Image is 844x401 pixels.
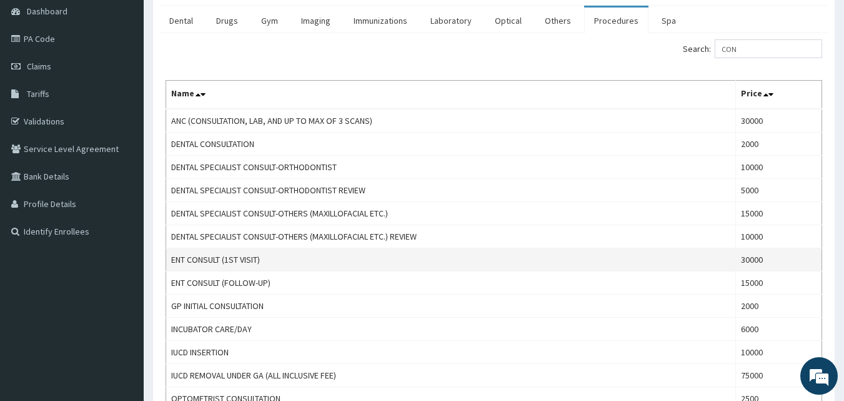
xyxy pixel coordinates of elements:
[736,248,822,272] td: 30000
[251,8,288,34] a: Gym
[166,318,736,341] td: INCUBATOR CARE/DAY
[736,318,822,341] td: 6000
[166,156,736,179] td: DENTAL SPECIALIST CONSULT-ORTHODONTIST
[736,295,822,318] td: 2000
[420,8,482,34] a: Laboratory
[27,88,49,99] span: Tariffs
[736,133,822,156] td: 2000
[166,272,736,295] td: ENT CONSULT (FOLLOW-UP)
[652,8,686,34] a: Spa
[715,39,822,58] input: Search:
[27,61,51,72] span: Claims
[736,364,822,387] td: 75000
[166,248,736,272] td: ENT CONSULT (1ST VISIT)
[166,81,736,109] th: Name
[159,8,203,34] a: Dental
[72,121,172,247] span: We're online!
[485,8,532,34] a: Optical
[23,63,51,94] img: d_794563401_company_1708531726252_794563401
[205,6,235,36] div: Minimize live chat window
[166,295,736,318] td: GP INITIAL CONSULTATION
[535,8,581,34] a: Others
[166,179,736,202] td: DENTAL SPECIALIST CONSULT-ORTHODONTIST REVIEW
[166,109,736,133] td: ANC (CONSULTATION, LAB, AND UP TO MAX OF 3 SCANS)
[344,8,417,34] a: Immunizations
[683,39,822,58] label: Search:
[736,81,822,109] th: Price
[166,202,736,225] td: DENTAL SPECIALIST CONSULT-OTHERS (MAXILLOFACIAL ETC.)
[166,133,736,156] td: DENTAL CONSULTATION
[27,6,67,17] span: Dashboard
[206,8,248,34] a: Drugs
[736,179,822,202] td: 5000
[65,70,210,86] div: Chat with us now
[584,8,648,34] a: Procedures
[166,341,736,364] td: IUCD INSERTION
[291,8,340,34] a: Imaging
[736,225,822,248] td: 10000
[736,272,822,295] td: 15000
[736,109,822,133] td: 30000
[736,341,822,364] td: 10000
[736,156,822,179] td: 10000
[736,202,822,225] td: 15000
[166,225,736,248] td: DENTAL SPECIALIST CONSULT-OTHERS (MAXILLOFACIAL ETC.) REVIEW
[6,268,238,312] textarea: Type your message and hit 'Enter'
[166,364,736,387] td: IUCD REMOVAL UNDER GA (ALL INCLUSIVE FEE)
